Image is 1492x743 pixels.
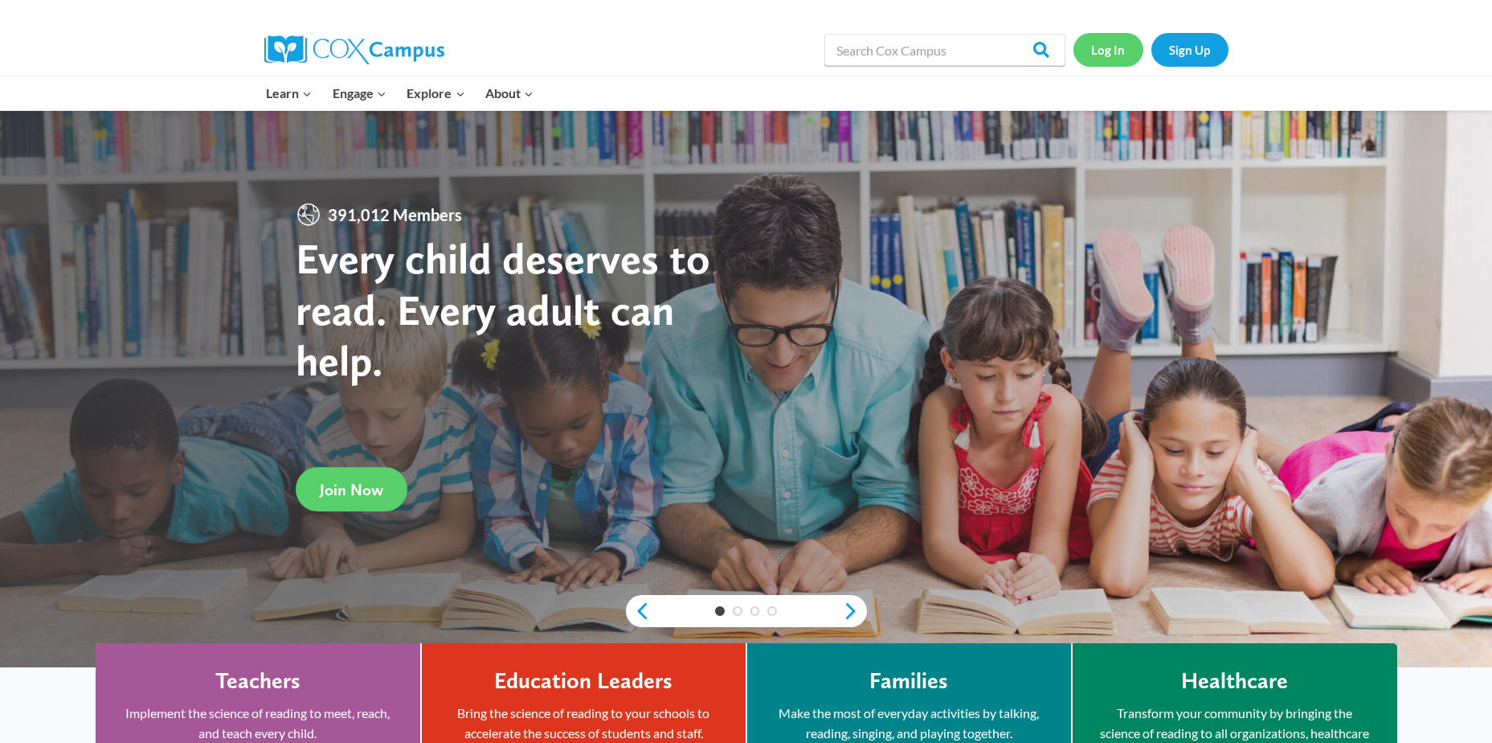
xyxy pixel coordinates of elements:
button: Child menu of Engage [322,76,397,110]
a: next [843,601,867,621]
a: previous [626,601,650,621]
h4: Education Leaders [494,667,672,695]
nav: Primary Navigation [256,76,544,110]
button: Child menu of About [475,76,544,110]
div: content slider buttons [626,595,867,627]
h4: Teachers [215,667,300,695]
h4: Healthcare [1181,667,1288,695]
input: Search Cox Campus [824,34,1065,66]
a: Join Now [296,467,407,511]
button: Child menu of Explore [397,76,476,110]
img: Cox Campus [264,35,444,64]
button: Child menu of Learn [256,76,323,110]
a: Log In [1073,33,1143,66]
a: 1 [715,606,725,616]
span: Join Now [320,480,383,499]
a: 3 [750,606,760,616]
nav: Secondary Navigation [1073,33,1228,66]
a: 4 [767,606,777,616]
h4: Families [869,667,948,695]
a: 2 [733,606,742,616]
strong: Every child deserves to read. Every adult can help. [296,232,710,386]
span: 391,012 Members [321,202,468,228]
a: Sign Up [1151,33,1228,66]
